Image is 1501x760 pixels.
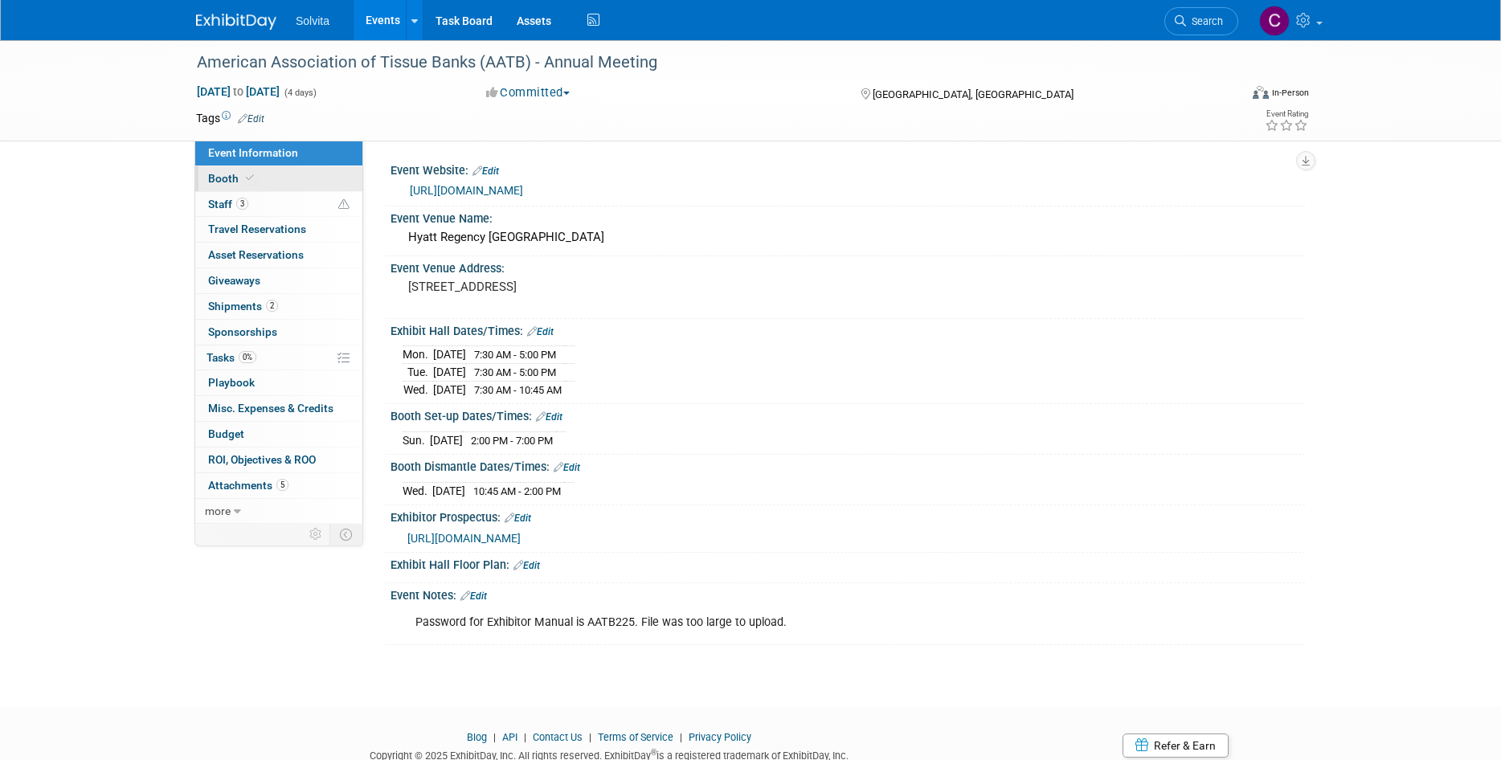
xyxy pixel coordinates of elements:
span: Solvita [296,14,329,27]
span: Sponsorships [208,325,277,338]
a: Sponsorships [195,320,362,345]
td: Tue. [403,364,433,382]
div: Hyatt Regency [GEOGRAPHIC_DATA] [403,225,1293,250]
span: 2:00 PM - 7:00 PM [471,435,553,447]
span: | [585,731,595,743]
a: Tasks0% [195,345,362,370]
div: Booth Dismantle Dates/Times: [391,455,1305,476]
a: Edit [472,165,499,177]
div: Event Website: [391,158,1305,179]
a: Shipments2 [195,294,362,319]
div: Event Notes: [391,583,1305,604]
td: Toggle Event Tabs [330,524,363,545]
a: Playbook [195,370,362,395]
a: Attachments5 [195,473,362,498]
span: [DATE] [DATE] [196,84,280,99]
i: Booth reservation complete [246,174,254,182]
div: Exhibit Hall Dates/Times: [391,319,1305,340]
a: Edit [554,462,580,473]
td: [DATE] [433,381,466,398]
td: [DATE] [433,346,466,364]
span: | [676,731,686,743]
span: 3 [236,198,248,210]
span: 5 [276,479,288,491]
a: Giveaways [195,268,362,293]
div: Event Venue Name: [391,206,1305,227]
a: Edit [527,326,554,337]
a: Terms of Service [598,731,673,743]
a: Asset Reservations [195,243,362,268]
span: Giveaways [208,274,260,287]
a: Travel Reservations [195,217,362,242]
span: 10:45 AM - 2:00 PM [473,485,561,497]
span: (4 days) [283,88,317,98]
span: | [520,731,530,743]
a: ROI, Objectives & ROO [195,447,362,472]
div: Exhibit Hall Floor Plan: [391,553,1305,574]
span: Budget [208,427,244,440]
pre: [STREET_ADDRESS] [408,280,754,294]
div: Event Rating [1265,110,1308,118]
a: Staff3 [195,192,362,217]
a: API [502,731,517,743]
span: 7:30 AM - 5:00 PM [474,366,556,378]
button: Committed [481,84,576,101]
img: Format-Inperson.png [1253,86,1269,99]
td: Wed. [403,482,432,499]
sup: ® [651,748,656,757]
div: Exhibitor Prospectus: [391,505,1305,526]
a: Edit [505,513,531,524]
a: Privacy Policy [689,731,751,743]
span: Attachments [208,479,288,492]
span: to [231,85,246,98]
span: 0% [239,351,256,363]
span: Tasks [207,351,256,364]
a: more [195,499,362,524]
img: Cindy Miller [1259,6,1290,36]
td: Wed. [403,381,433,398]
div: In-Person [1271,87,1309,99]
span: Playbook [208,376,255,389]
a: Budget [195,422,362,447]
a: Contact Us [533,731,583,743]
a: [URL][DOMAIN_NAME] [410,184,523,197]
td: [DATE] [433,364,466,382]
a: [URL][DOMAIN_NAME] [407,532,521,545]
span: Potential Scheduling Conflict -- at least one attendee is tagged in another overlapping event. [338,198,350,212]
span: ROI, Objectives & ROO [208,453,316,466]
a: Event Information [195,141,362,165]
a: Booth [195,166,362,191]
span: Booth [208,172,257,185]
span: Travel Reservations [208,223,306,235]
a: Edit [460,590,487,602]
span: 2 [266,300,278,312]
td: Mon. [403,346,433,364]
span: [GEOGRAPHIC_DATA], [GEOGRAPHIC_DATA] [873,88,1074,100]
a: Edit [536,411,562,423]
div: Event Venue Address: [391,256,1305,276]
span: more [205,505,231,517]
span: Event Information [208,146,298,159]
a: Misc. Expenses & Credits [195,396,362,421]
a: Search [1164,7,1238,35]
td: [DATE] [432,482,465,499]
a: Edit [238,113,264,125]
span: | [489,731,500,743]
td: Tags [196,110,264,126]
div: American Association of Tissue Banks (AATB) - Annual Meeting [191,48,1214,77]
span: Misc. Expenses & Credits [208,402,333,415]
div: Booth Set-up Dates/Times: [391,404,1305,425]
a: Refer & Earn [1123,733,1229,758]
td: Personalize Event Tab Strip [302,524,330,545]
a: Edit [513,560,540,571]
span: Shipments [208,300,278,313]
span: Search [1186,15,1223,27]
td: Sun. [403,431,430,448]
span: Staff [208,198,248,210]
div: Event Format [1143,84,1309,108]
img: ExhibitDay [196,14,276,30]
div: Password for Exhibitor Manual is AATB225. File was too large to upload. [404,607,1128,639]
span: 7:30 AM - 10:45 AM [474,384,562,396]
a: Blog [467,731,487,743]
